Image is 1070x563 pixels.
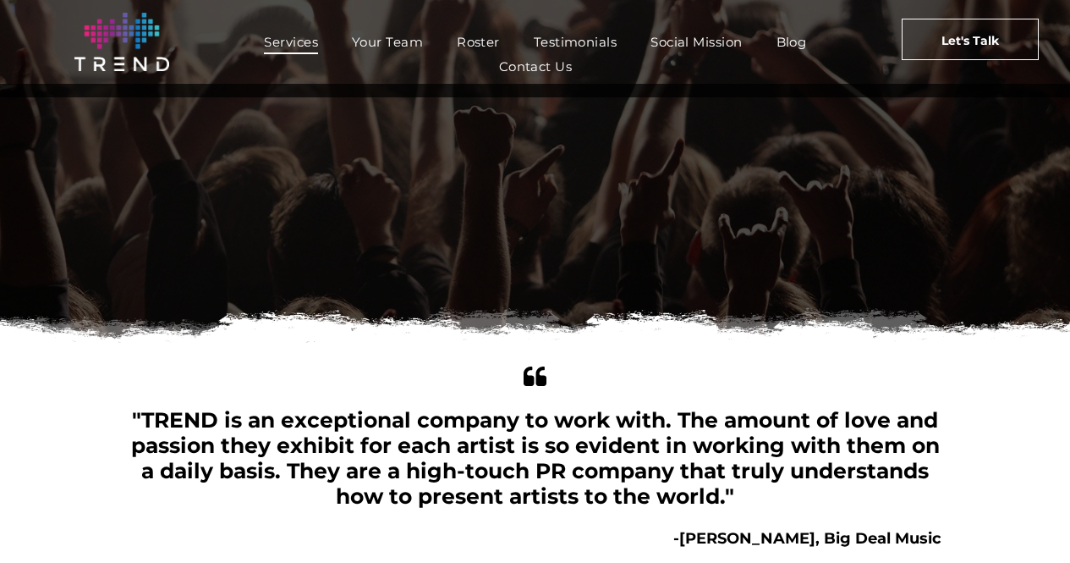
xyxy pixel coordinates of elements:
[517,30,634,54] a: Testimonials
[335,30,440,54] a: Your Team
[440,30,517,54] a: Roster
[131,407,940,509] span: "TREND is an exceptional company to work with. The amount of love and passion they exhibit for ea...
[902,19,1039,60] a: Let's Talk
[482,54,590,79] a: Contact Us
[74,13,169,71] img: logo
[634,30,759,54] a: Social Mission
[673,529,941,548] b: -[PERSON_NAME], Big Deal Music
[247,30,335,54] a: Services
[760,30,824,54] a: Blog
[941,19,999,62] span: Let's Talk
